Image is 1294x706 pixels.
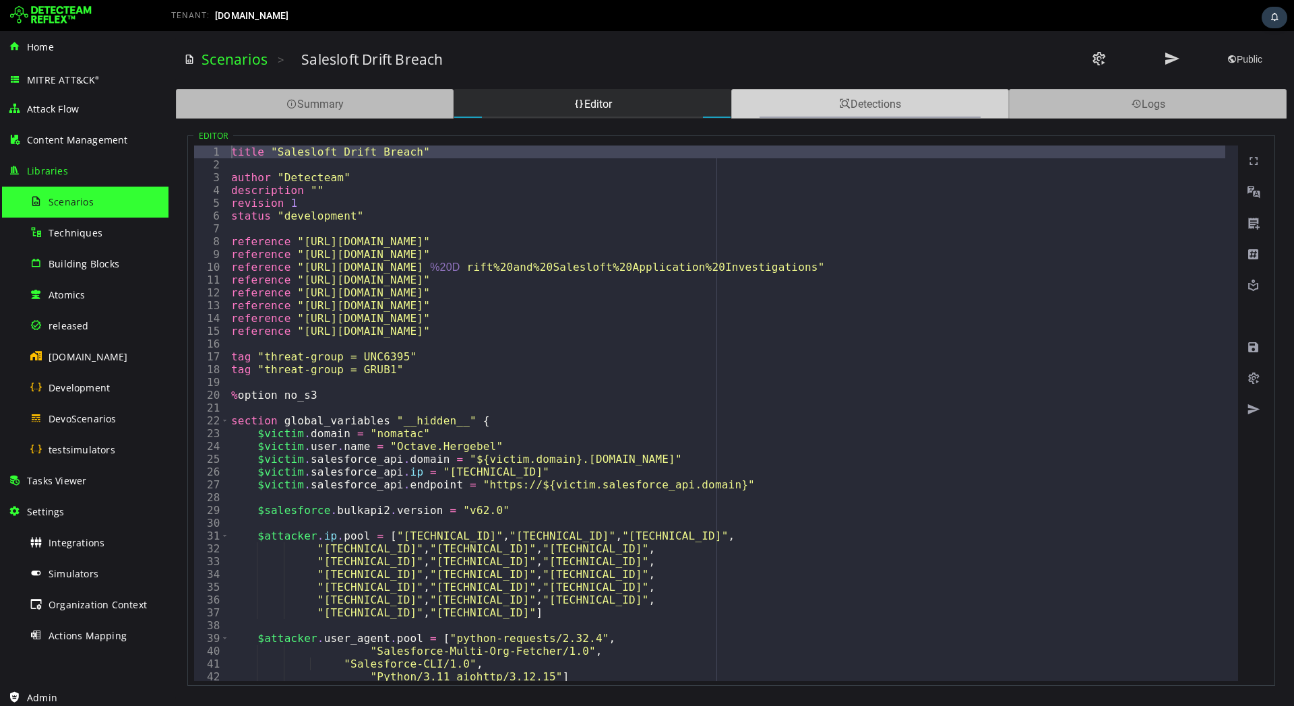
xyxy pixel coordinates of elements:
[26,511,60,524] div: 32
[285,58,563,88] div: Editor
[26,268,60,281] div: 13
[7,58,285,88] div: Summary
[95,75,99,81] sup: ®
[26,166,60,179] div: 5
[26,217,60,230] div: 9
[26,230,60,243] div: 10
[26,307,60,319] div: 16
[49,381,110,394] span: Development
[26,115,60,127] div: 1
[27,133,128,146] span: Content Management
[49,629,127,642] span: Actions Mapping
[26,524,60,537] div: 33
[563,58,840,88] div: Detections
[49,350,128,363] span: [DOMAIN_NAME]
[49,288,85,301] span: Atomics
[26,563,60,575] div: 36
[26,319,60,332] div: 17
[26,422,60,435] div: 25
[26,588,60,601] div: 38
[109,21,116,36] span: >
[49,443,115,456] span: testsimulators
[26,179,60,191] div: 6
[49,226,102,239] span: Techniques
[1262,7,1287,28] div: Task Notifications
[1043,20,1110,37] button: Public
[53,383,60,396] span: Toggle code folding, rows 22 through 45
[26,140,60,153] div: 3
[26,537,60,550] div: 34
[49,195,94,208] span: Scenarios
[26,486,60,499] div: 30
[26,639,60,652] div: 42
[26,127,60,140] div: 2
[215,10,289,21] span: [DOMAIN_NAME]
[27,505,65,518] span: Settings
[26,550,60,563] div: 35
[10,5,92,26] img: Detecteam logo
[133,19,274,38] h3: Salesloft Drift Breach
[26,614,60,627] div: 40
[53,499,60,511] span: Toggle code folding, rows 31 through 37
[26,473,60,486] div: 29
[26,575,60,588] div: 37
[27,164,68,177] span: Libraries
[26,601,60,614] div: 39
[26,255,60,268] div: 12
[33,19,99,38] a: Scenarios
[27,40,54,53] span: Home
[26,460,60,473] div: 28
[27,474,86,487] span: Tasks Viewer
[26,383,60,396] div: 22
[27,691,57,704] span: Admin
[26,345,60,358] div: 19
[26,332,60,345] div: 18
[49,412,117,425] span: DevoScenarios
[49,598,147,611] span: Organization Context
[26,435,60,447] div: 26
[171,11,210,20] span: TENANT:
[49,536,104,549] span: Integrations
[49,567,98,580] span: Simulators
[26,281,60,294] div: 14
[26,447,60,460] div: 27
[26,191,60,204] div: 7
[26,371,60,383] div: 21
[53,601,60,614] span: Toggle code folding, rows 39 through 42
[26,243,60,255] div: 11
[26,204,60,217] div: 8
[26,358,60,371] div: 20
[1059,23,1094,34] span: Public
[49,257,119,270] span: Building Blocks
[26,153,60,166] div: 4
[26,499,60,511] div: 31
[27,102,79,115] span: Attack Flow
[25,99,65,110] legend: Editor
[26,294,60,307] div: 15
[26,627,60,639] div: 41
[840,58,1118,88] div: Logs
[27,73,100,86] span: MITRE ATT&CK
[26,396,60,409] div: 23
[49,319,89,332] span: released
[26,409,60,422] div: 24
